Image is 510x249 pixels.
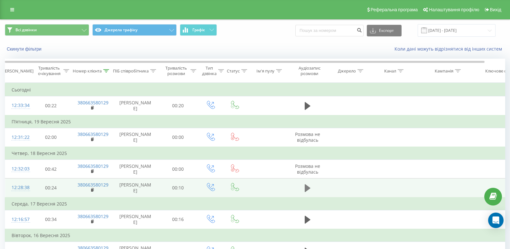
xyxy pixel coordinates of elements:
td: 00:10 [158,178,198,197]
a: Коли дані можуть відрізнятися вiд інших систем [394,46,505,52]
td: 00:20 [158,96,198,115]
td: 02:00 [31,128,71,147]
button: Джерела трафіку [92,24,177,36]
div: Тривалість очікування [36,65,62,76]
span: Всі дзвінки [15,27,37,33]
a: 380663580129 [78,131,108,137]
td: 00:34 [31,210,71,229]
span: Реферальна програма [371,7,418,12]
div: 12:31:22 [12,131,24,144]
td: 00:00 [158,128,198,147]
button: Скинути фільтри [5,46,45,52]
div: Open Intercom Messenger [488,213,504,228]
td: [PERSON_NAME] [113,160,158,178]
button: Графік [180,24,217,36]
button: Експорт [367,25,402,36]
span: Налаштування профілю [429,7,479,12]
a: 380663580129 [78,163,108,169]
div: Номер клієнта [73,68,102,74]
button: Всі дзвінки [5,24,89,36]
div: Кампанія [435,68,453,74]
div: Аудіозапис розмови [294,65,325,76]
td: [PERSON_NAME] [113,128,158,147]
div: Джерело [338,68,356,74]
div: Статус [227,68,240,74]
td: 00:00 [158,160,198,178]
div: Канал [384,68,396,74]
div: [PERSON_NAME] [1,68,33,74]
div: Тип дзвінка [202,65,217,76]
a: 380663580129 [78,182,108,188]
input: Пошук за номером [295,25,364,36]
span: Графік [192,28,205,32]
div: ПІБ співробітника [113,68,149,74]
div: Ім'я пулу [256,68,274,74]
div: 12:32:03 [12,163,24,175]
td: 00:24 [31,178,71,197]
td: 00:16 [158,210,198,229]
td: 00:22 [31,96,71,115]
span: Розмова не відбулась [295,131,320,143]
div: 12:28:38 [12,181,24,194]
div: 12:33:34 [12,99,24,112]
td: [PERSON_NAME] [113,178,158,197]
td: [PERSON_NAME] [113,210,158,229]
td: [PERSON_NAME] [113,96,158,115]
a: 380663580129 [78,100,108,106]
a: 380663580129 [78,213,108,219]
span: Вихід [490,7,501,12]
div: Тривалість розмови [163,65,189,76]
div: 12:16:57 [12,213,24,226]
span: Розмова не відбулась [295,163,320,175]
td: 00:42 [31,160,71,178]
